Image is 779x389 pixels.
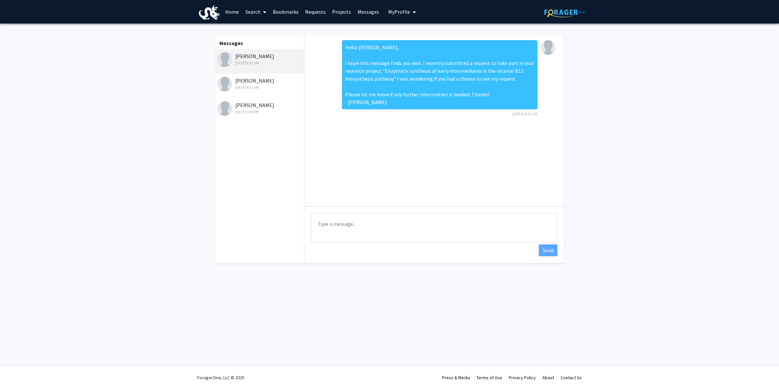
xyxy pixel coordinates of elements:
div: Hello [PERSON_NAME], I hope this message finds you well. I recently submitted a request to take p... [342,40,537,109]
a: Terms of Use [477,375,502,381]
a: Privacy Policy [509,375,536,381]
span: [DATE] 8:37 AM [513,111,537,116]
img: Aleksandra Sarcevic [217,101,232,116]
div: [PERSON_NAME] [217,101,302,115]
textarea: Message [311,213,557,242]
div: [PERSON_NAME] [217,77,302,90]
div: [DATE] 9:51 AM [217,85,302,90]
a: Contact Us [561,375,582,381]
span: My Profile [388,8,410,15]
a: About [542,375,554,381]
div: [DATE] 5:09 PM [217,109,302,115]
button: Send [539,244,557,256]
div: [DATE] 8:37 AM [217,60,302,66]
a: Home [222,0,242,23]
a: Messages [354,0,382,23]
img: Nitish Sharma [541,40,555,55]
iframe: Chat [5,360,28,384]
img: Annalisa Na [217,77,232,91]
img: Joris Beld [217,52,232,67]
img: ForagerOne Logo [544,7,585,17]
a: Bookmarks [270,0,302,23]
a: Projects [329,0,354,23]
img: Drexel University Logo [199,5,220,20]
a: Press & Media [442,375,470,381]
div: [PERSON_NAME] [217,52,302,66]
div: ForagerOne, LLC © 2025 [197,366,244,389]
a: Requests [302,0,329,23]
b: Messages [219,40,243,46]
a: Search [242,0,270,23]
